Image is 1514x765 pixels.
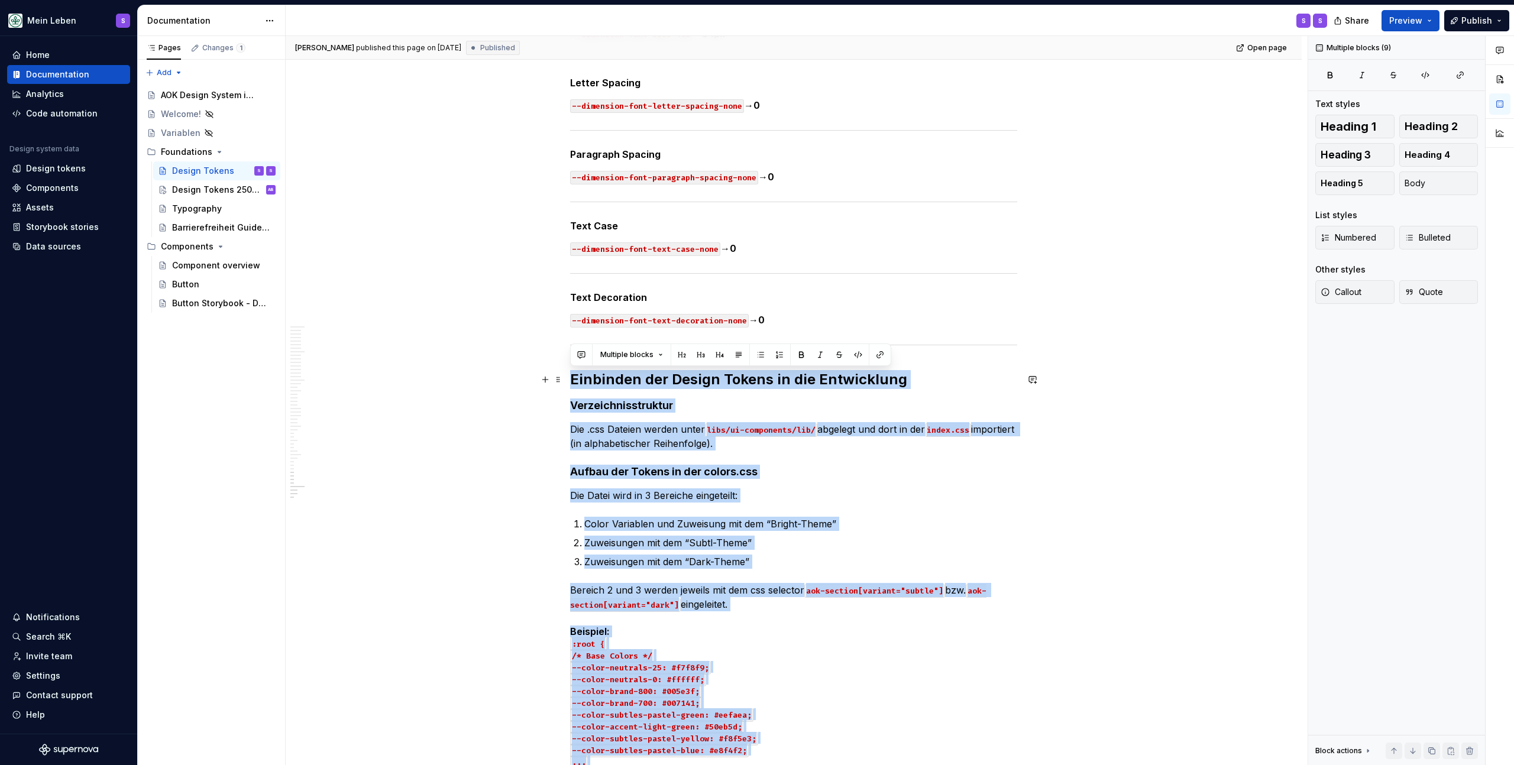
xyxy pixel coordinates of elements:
div: Mein Leben [27,15,76,27]
button: Preview [1382,10,1439,31]
button: Bulleted [1399,226,1479,249]
span: Heading 1 [1321,121,1376,132]
img: df5db9ef-aba0-4771-bf51-9763b7497661.png [8,14,22,28]
p: → [570,98,1017,112]
button: Heading 4 [1399,143,1479,167]
p: → [570,313,1017,327]
button: Contact support [7,686,130,705]
code: --color-neutrals-25: #f7f8f9; [570,661,711,675]
a: AOK Design System in Arbeit [142,86,280,105]
a: Code automation [7,104,130,123]
a: Component overview [153,256,280,275]
span: Heading 2 [1405,121,1458,132]
a: Settings [7,666,130,685]
div: Design Tokens 25082025 [172,184,264,196]
div: Pages [147,43,181,53]
a: Design Tokens 25082025AB [153,180,280,199]
h5: Paragraph Spacing [570,148,1017,160]
h4: Verzeichnisstruktur [570,398,1017,413]
span: 1 [236,43,245,53]
div: S [1302,16,1306,25]
div: Other styles [1315,264,1366,275]
button: Heading 2 [1399,115,1479,138]
div: Components [161,241,213,252]
div: Text styles [1315,98,1360,110]
svg: Supernova Logo [39,744,98,756]
div: Page tree [142,86,280,313]
span: Published [480,43,515,53]
button: Body [1399,171,1479,195]
div: Documentation [26,69,89,80]
div: Changes [202,43,245,53]
span: Quote [1405,286,1443,298]
a: Assets [7,198,130,217]
a: Analytics [7,85,130,103]
p: Bereich 2 und 3 werden jeweils mit dem css selector bzw. eingeleitet. [570,583,1017,611]
div: Barrierefreiheit Guidelines [172,222,270,234]
code: --dimension-font-text-decoration-none [570,314,749,328]
code: libs/ui-components/lib/ [705,423,817,437]
div: Typography [172,203,222,215]
div: Variablen [161,127,200,139]
button: Callout [1315,280,1395,304]
code: --color-subtles-pastel-yellow: #f8f5e3; [570,732,758,745]
div: S [121,16,125,25]
code: --dimension-font-paragraph-spacing-none [570,171,758,184]
div: Component overview [172,260,260,271]
div: Assets [26,202,54,213]
div: Components [26,182,79,194]
a: Design TokensSS [153,161,280,180]
strong: 0 [730,242,736,254]
button: Help [7,705,130,724]
button: Add [142,64,186,81]
h4: Aufbau der Tokens in der colors.css [570,465,1017,479]
div: Components [142,237,280,256]
code: --color-brand-800: #005e3f; [570,685,701,698]
strong: 0 [758,314,765,326]
span: Bulleted [1405,232,1451,244]
a: Barrierefreiheit Guidelines [153,218,280,237]
div: Notifications [26,611,80,623]
div: Search ⌘K [26,631,71,643]
span: Heading 3 [1321,149,1371,161]
code: :root { [570,637,607,651]
button: Mein LebenS [2,8,135,33]
a: Button [153,275,280,294]
span: Heading 4 [1405,149,1450,161]
button: Search ⌘K [7,627,130,646]
a: Documentation [7,65,130,84]
code: --color-subtles-pastel-green: #eefaea; [570,708,753,722]
a: Open page [1232,40,1292,56]
a: Components [7,179,130,197]
p: Zuweisungen mit dem “Subtl-Theme” [584,536,1017,550]
div: Button [172,278,199,290]
span: Body [1405,177,1425,189]
div: List styles [1315,209,1357,221]
p: → [570,170,1017,184]
div: Documentation [147,15,259,27]
div: Invite team [26,650,72,662]
code: --dimension-font-letter-spacing-none [570,99,744,113]
p: → [570,241,1017,255]
h2: Einbinden der Design Tokens in die Entwicklung [570,370,1017,389]
button: Numbered [1315,226,1395,249]
a: Variablen [142,124,280,142]
span: Share [1345,15,1369,27]
code: index.css [925,423,971,437]
div: Analytics [26,88,64,100]
button: Share [1328,10,1377,31]
a: Button Storybook - Durchstich! [153,294,280,313]
div: Storybook stories [26,221,99,233]
span: Open page [1247,43,1287,53]
div: AB [268,184,274,196]
span: Heading 5 [1321,177,1363,189]
button: Quote [1399,280,1479,304]
a: Typography [153,199,280,218]
div: S [269,165,273,177]
div: published this page on [DATE] [356,43,461,53]
code: aok-section[variant="subtle"] [804,584,945,598]
div: S [1318,16,1322,25]
div: Home [26,49,50,61]
h5: Text Decoration [570,291,1017,303]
